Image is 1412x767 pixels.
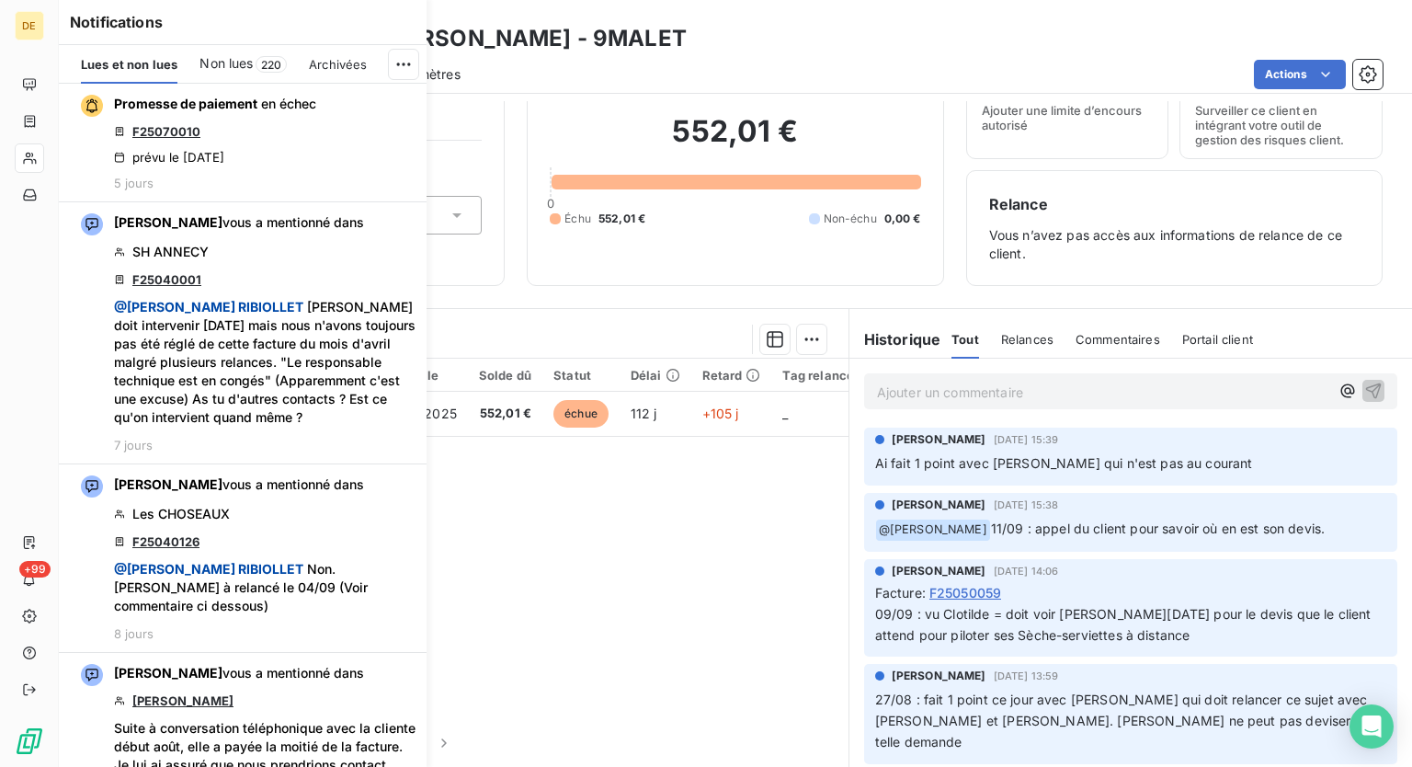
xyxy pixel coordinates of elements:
span: 27/08 : fait 1 point ce jour avec [PERSON_NAME] qui doit relancer ce sujet avec [PERSON_NAME] et ... [875,692,1382,750]
span: [DATE] 14:06 [994,566,1059,577]
span: F25050059 [929,583,1001,602]
span: vous a mentionné dans [114,664,364,682]
h2: 552,01 € [550,113,920,168]
a: F25040001 [132,272,201,287]
button: Actions [1254,60,1346,89]
span: [PERSON_NAME] [892,668,986,684]
div: Vous n’avez pas accès aux informations de relance de ce client. [989,193,1360,263]
span: en échec [261,96,316,111]
span: Commentaires [1076,332,1160,347]
span: [PERSON_NAME] [892,497,986,513]
div: prévu le [DATE] [114,150,224,165]
span: 09/09 : vu Clotilde = doit voir [PERSON_NAME][DATE] pour le devis que le client attend pour pilot... [875,606,1375,643]
span: 112 j [631,406,657,421]
span: @ [PERSON_NAME] [876,520,990,541]
span: [PERSON_NAME] [114,665,222,681]
span: vous a mentionné dans [114,213,364,232]
button: [PERSON_NAME]vous a mentionné dansLes CHOSEAUXF25040126 @[PERSON_NAME] RIBIOLLET Non. [PERSON_NAM... [59,464,427,653]
span: Tout [951,332,979,347]
span: Ajouter une limite d’encours autorisé [982,103,1154,132]
span: @ [PERSON_NAME] RIBIOLLET [114,299,303,315]
span: 552,01 € [598,211,645,227]
span: Promesse de paiement [114,96,257,111]
span: [PERSON_NAME] [892,431,986,448]
span: [PERSON_NAME] [114,476,222,492]
span: Les CHOSEAUX [132,505,230,523]
span: SH ANNECY [132,243,209,261]
div: Open Intercom Messenger [1349,704,1394,749]
span: Ai fait 1 point avec [PERSON_NAME] qui n'est pas au courant [875,455,1253,471]
span: 11/09 : appel du client pour savoir où en est son devis. [991,521,1325,536]
span: Lues et non lues [81,57,177,72]
span: [PERSON_NAME] [114,214,222,230]
span: 552,01 € [479,405,531,423]
span: Portail client [1182,332,1253,347]
span: _ [782,406,788,421]
span: [PERSON_NAME] [892,563,986,579]
span: 5 jours [114,176,154,190]
span: Facture : [875,583,926,602]
h6: Historique [849,328,941,350]
div: Tag relance [782,368,876,383]
span: échue [553,400,609,428]
span: +105 j [702,406,739,421]
span: [PERSON_NAME] doit intervenir [DATE] mais nous n'avons toujours pas été réglé de cette facture du... [114,298,416,427]
span: 7 jours [114,438,153,452]
span: [DATE] 15:38 [994,499,1059,510]
a: F25070010 [132,124,200,139]
span: vous a mentionné dans [114,475,364,494]
span: Relances [1001,332,1053,347]
button: [PERSON_NAME]vous a mentionné dansSH ANNECYF25040001 @[PERSON_NAME] RIBIOLLET [PERSON_NAME] doit ... [59,202,427,464]
span: Échu [564,211,591,227]
h6: Notifications [70,11,416,33]
div: Retard [702,368,761,383]
span: Non lues [199,54,253,73]
button: Promesse de paiement en échecF25070010prévu le [DATE]5 jours [59,84,427,202]
span: Non-échu [824,211,877,227]
a: [PERSON_NAME] [132,693,233,708]
div: Délai [631,368,680,383]
span: [DATE] 15:39 [994,434,1059,445]
span: @ [PERSON_NAME] RIBIOLLET [114,561,303,577]
h6: Relance [989,193,1360,215]
span: 8 jours [114,626,154,641]
img: Logo LeanPay [15,727,44,756]
span: Archivées [309,57,367,72]
span: 0,00 € [884,211,921,227]
span: 0 [547,196,554,211]
span: Surveiller ce client en intégrant votre outil de gestion des risques client. [1195,103,1367,147]
span: +99 [19,561,51,578]
div: Statut [553,368,609,383]
div: Solde dû [479,368,531,383]
span: [DATE] 13:59 [994,670,1059,681]
div: DE [15,11,44,40]
span: Non. [PERSON_NAME] à relancé le 04/09 (Voir commentaire ci dessous) [114,560,416,615]
a: F25040126 [132,534,199,549]
span: 220 [256,56,287,73]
